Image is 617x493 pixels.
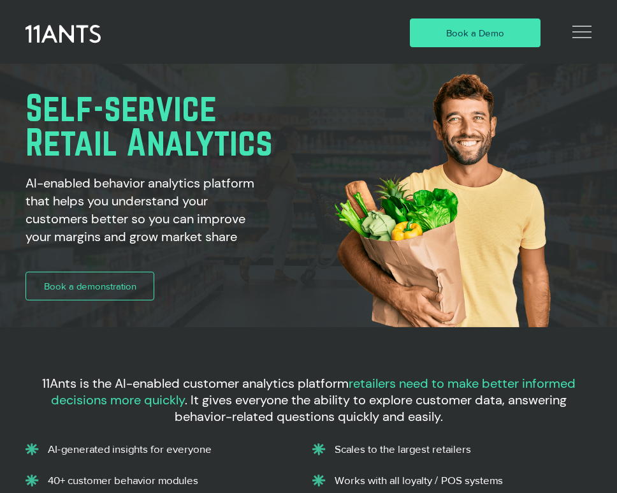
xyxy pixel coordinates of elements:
[44,279,136,293] span: Book a demonstration
[446,26,504,40] span: Book a Demo
[25,121,273,163] span: Retail Analytics
[175,392,567,425] span: . It gives everyone the ability to explore customer data, answering behavior-related questions qu...
[48,474,198,487] p: 40+ customer behavior modules
[335,443,471,455] p: Scales to the largest retailers
[25,272,154,300] a: Book a demonstration
[42,375,349,392] span: 11Ants is the AI-enabled customer analytics platform
[25,87,217,128] span: Self-service
[48,443,212,455] span: AI-generated insights for everyone
[51,375,576,408] span: retailers need to make better informed decisions more quickly
[25,174,256,246] h2: AI-enabled behavior analytics platform that helps you understand your customers better so you can...
[335,474,503,487] p: Works with all loyalty / POS systems
[410,18,541,47] a: Book a Demo
[572,22,592,41] svg: Open Site Navigation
